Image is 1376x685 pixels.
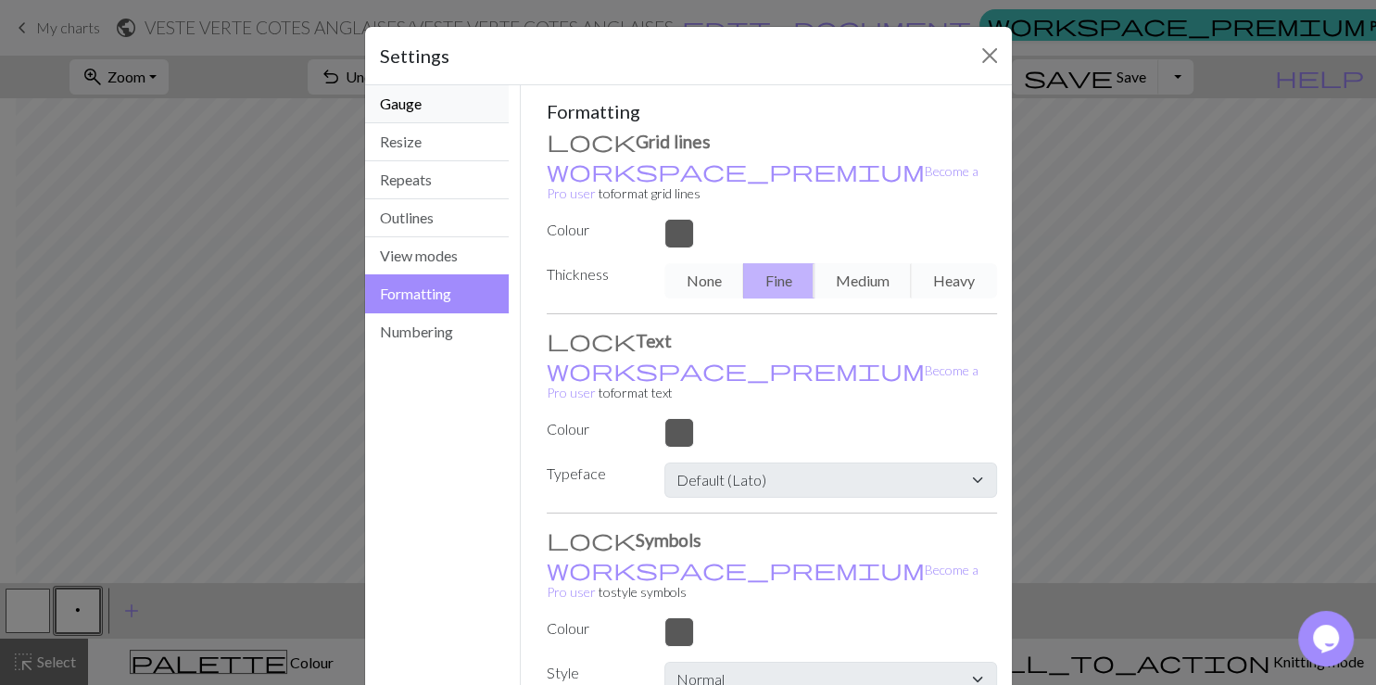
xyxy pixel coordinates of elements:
span: workspace_premium [547,357,925,383]
label: Colour [536,418,653,440]
button: Formatting [365,274,510,313]
button: Gauge [365,85,510,123]
label: Colour [536,617,653,640]
label: Typeface [536,463,653,490]
h3: Symbols [547,528,997,551]
h5: Settings [380,42,449,70]
button: Close [975,41,1004,70]
button: View modes [365,237,510,275]
h3: Grid lines [547,130,997,152]
label: Colour [536,219,653,241]
a: Become a Pro user [547,163,978,201]
span: workspace_premium [547,158,925,184]
button: Outlines [365,199,510,237]
button: Resize [365,123,510,161]
span: workspace_premium [547,556,925,582]
button: Repeats [365,161,510,199]
button: Numbering [365,313,510,350]
small: to format grid lines [547,163,978,201]
small: to style symbols [547,562,978,600]
small: to format text [547,362,978,400]
h3: Text [547,329,997,351]
a: Become a Pro user [547,362,978,400]
a: Become a Pro user [547,562,978,600]
h5: Formatting [547,100,997,122]
label: Thickness [536,263,653,291]
iframe: chat widget [1298,611,1357,666]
